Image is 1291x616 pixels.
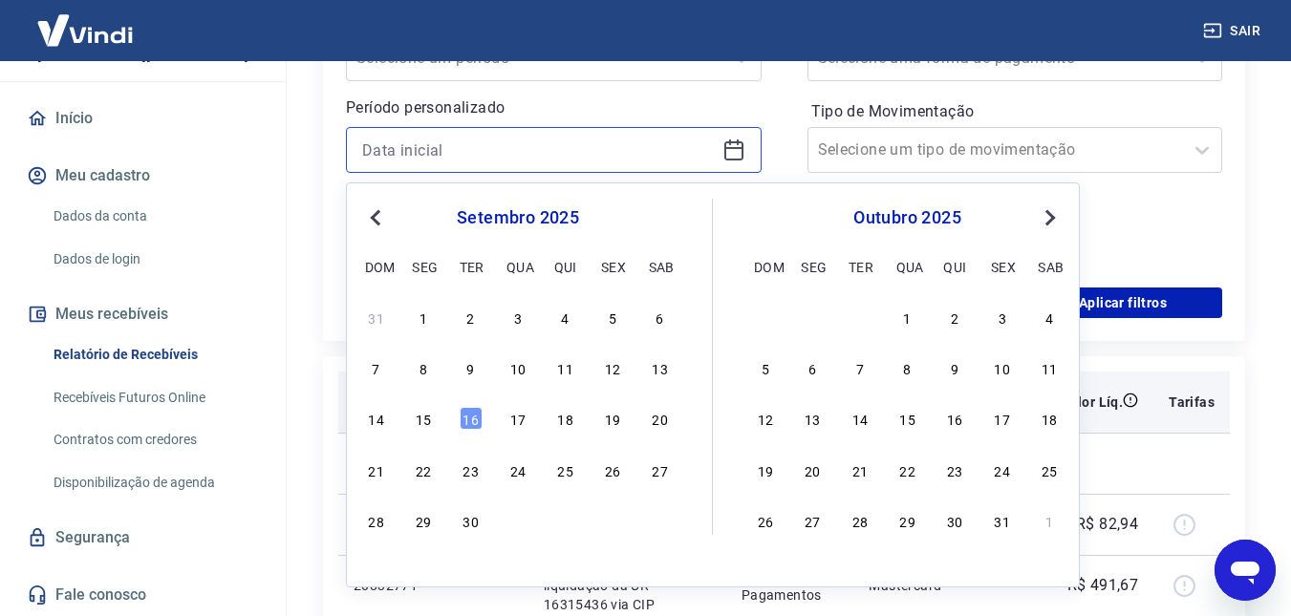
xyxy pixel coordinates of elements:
div: Choose sexta-feira, 3 de outubro de 2025 [991,306,1014,329]
div: dom [754,255,777,278]
a: Fale conosco [23,574,263,616]
div: ter [849,255,871,278]
div: Choose terça-feira, 28 de outubro de 2025 [849,509,871,532]
a: Início [23,97,263,139]
div: Choose quarta-feira, 15 de outubro de 2025 [896,407,919,430]
a: Disponibilização de agenda [46,463,263,502]
div: Choose sábado, 13 de setembro de 2025 [649,356,672,379]
div: Choose quarta-feira, 1 de outubro de 2025 [896,306,919,329]
div: Choose sexta-feira, 24 de outubro de 2025 [991,458,1014,481]
div: Choose terça-feira, 9 de setembro de 2025 [460,356,483,379]
div: Choose terça-feira, 30 de setembro de 2025 [460,509,483,532]
div: Choose segunda-feira, 13 de outubro de 2025 [801,407,824,430]
div: Choose domingo, 14 de setembro de 2025 [365,407,388,430]
div: Choose terça-feira, 16 de setembro de 2025 [460,407,483,430]
div: Choose segunda-feira, 27 de outubro de 2025 [801,509,824,532]
div: Choose sexta-feira, 3 de outubro de 2025 [601,509,624,532]
button: Meus recebíveis [23,293,263,335]
div: Choose sábado, 1 de novembro de 2025 [1038,509,1061,532]
div: Choose quinta-feira, 2 de outubro de 2025 [554,509,577,532]
input: Data inicial [362,136,715,164]
div: Choose segunda-feira, 29 de setembro de 2025 [412,509,435,532]
div: outubro 2025 [751,206,1064,229]
div: Choose terça-feira, 7 de outubro de 2025 [849,356,871,379]
div: Choose segunda-feira, 29 de setembro de 2025 [801,306,824,329]
div: dom [365,255,388,278]
div: Choose quinta-feira, 9 de outubro de 2025 [943,356,966,379]
div: Choose domingo, 28 de setembro de 2025 [365,509,388,532]
div: month 2025-10 [751,303,1064,534]
div: Choose sábado, 4 de outubro de 2025 [1038,306,1061,329]
div: Choose sábado, 27 de setembro de 2025 [649,458,672,481]
div: Choose sexta-feira, 19 de setembro de 2025 [601,407,624,430]
div: Choose quarta-feira, 17 de setembro de 2025 [506,407,529,430]
div: Choose sexta-feira, 26 de setembro de 2025 [601,458,624,481]
div: Choose quinta-feira, 11 de setembro de 2025 [554,356,577,379]
div: Choose segunda-feira, 1 de setembro de 2025 [412,306,435,329]
div: Choose sábado, 6 de setembro de 2025 [649,306,672,329]
button: Previous Month [364,206,387,229]
div: Choose quinta-feira, 4 de setembro de 2025 [554,306,577,329]
div: setembro 2025 [362,206,674,229]
div: Choose sexta-feira, 10 de outubro de 2025 [991,356,1014,379]
div: qua [506,255,529,278]
div: Choose segunda-feira, 15 de setembro de 2025 [412,407,435,430]
div: Choose domingo, 12 de outubro de 2025 [754,407,777,430]
div: sab [649,255,672,278]
div: Choose domingo, 5 de outubro de 2025 [754,356,777,379]
div: qui [554,255,577,278]
button: Sair [1199,13,1268,49]
a: Relatório de Recebíveis [46,335,263,374]
div: Choose terça-feira, 30 de setembro de 2025 [849,306,871,329]
div: Choose sexta-feira, 12 de setembro de 2025 [601,356,624,379]
a: Contratos com credores [46,420,263,459]
div: Choose quinta-feira, 16 de outubro de 2025 [943,407,966,430]
div: qui [943,255,966,278]
div: Choose segunda-feira, 6 de outubro de 2025 [801,356,824,379]
div: Choose segunda-feira, 8 de setembro de 2025 [412,356,435,379]
div: Choose terça-feira, 14 de outubro de 2025 [849,407,871,430]
div: Choose quinta-feira, 30 de outubro de 2025 [943,509,966,532]
div: Choose domingo, 28 de setembro de 2025 [754,306,777,329]
div: Choose quarta-feira, 10 de setembro de 2025 [506,356,529,379]
div: sab [1038,255,1061,278]
div: Choose sábado, 20 de setembro de 2025 [649,407,672,430]
div: Choose sexta-feira, 5 de setembro de 2025 [601,306,624,329]
button: Meu cadastro [23,155,263,197]
div: seg [801,255,824,278]
div: Choose quinta-feira, 25 de setembro de 2025 [554,458,577,481]
button: Aplicar filtros [1023,287,1222,318]
div: Choose sexta-feira, 31 de outubro de 2025 [991,509,1014,532]
div: Choose quarta-feira, 8 de outubro de 2025 [896,356,919,379]
button: Next Month [1039,206,1062,229]
div: Choose quarta-feira, 29 de outubro de 2025 [896,509,919,532]
a: Dados de login [46,240,263,279]
div: Choose quinta-feira, 2 de outubro de 2025 [943,306,966,329]
p: Valor Líq. [1061,393,1123,412]
div: Choose quinta-feira, 18 de setembro de 2025 [554,407,577,430]
a: Segurança [23,517,263,559]
div: Choose sábado, 18 de outubro de 2025 [1038,407,1061,430]
div: Choose terça-feira, 2 de setembro de 2025 [460,306,483,329]
div: sex [601,255,624,278]
div: Choose quarta-feira, 3 de setembro de 2025 [506,306,529,329]
div: Choose sábado, 11 de outubro de 2025 [1038,356,1061,379]
div: sex [991,255,1014,278]
div: Choose domingo, 21 de setembro de 2025 [365,458,388,481]
div: Choose domingo, 7 de setembro de 2025 [365,356,388,379]
a: Dados da conta [46,197,263,236]
div: Choose terça-feira, 21 de outubro de 2025 [849,458,871,481]
iframe: Botão para abrir a janela de mensagens [1215,540,1276,601]
div: Choose sábado, 25 de outubro de 2025 [1038,458,1061,481]
a: Recebíveis Futuros Online [46,378,263,417]
div: Choose domingo, 26 de outubro de 2025 [754,509,777,532]
p: -R$ 82,94 [1072,513,1139,536]
div: Choose sábado, 4 de outubro de 2025 [649,509,672,532]
p: Período personalizado [346,96,762,119]
div: qua [896,255,919,278]
div: Choose segunda-feira, 20 de outubro de 2025 [801,458,824,481]
div: ter [460,255,483,278]
p: Tarifas [1169,393,1215,412]
div: Choose domingo, 31 de agosto de 2025 [365,306,388,329]
div: Choose sexta-feira, 17 de outubro de 2025 [991,407,1014,430]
